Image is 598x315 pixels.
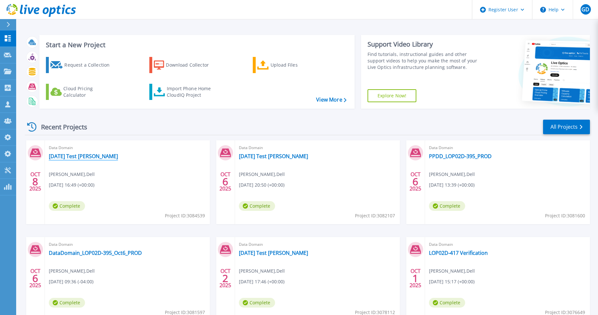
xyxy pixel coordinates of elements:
[46,57,118,73] a: Request a Collection
[239,278,284,285] span: [DATE] 17:46 (+00:00)
[429,298,465,308] span: Complete
[239,201,275,211] span: Complete
[271,59,322,71] div: Upload Files
[429,278,475,285] span: [DATE] 15:17 (+00:00)
[49,298,85,308] span: Complete
[253,57,325,73] a: Upload Files
[239,267,285,275] span: [PERSON_NAME] , Dell
[49,278,93,285] span: [DATE] 09:36 (-04:00)
[409,266,422,290] div: OCT 2025
[49,201,85,211] span: Complete
[49,267,95,275] span: [PERSON_NAME] , Dell
[149,57,221,73] a: Download Collector
[32,179,38,184] span: 8
[46,84,118,100] a: Cloud Pricing Calculator
[429,250,488,256] a: LOP02D-417 Verification
[49,153,118,159] a: [DATE] Test [PERSON_NAME]
[239,298,275,308] span: Complete
[316,97,346,103] a: View More
[166,59,218,71] div: Download Collector
[368,51,484,71] div: Find tutorials, instructional guides and other support videos to help you make the most of your L...
[429,201,465,211] span: Complete
[63,85,115,98] div: Cloud Pricing Calculator
[49,241,206,248] span: Data Domain
[368,89,417,102] a: Explore Now!
[412,276,418,281] span: 1
[412,179,418,184] span: 6
[239,181,284,189] span: [DATE] 20:50 (+00:00)
[368,40,484,49] div: Support Video Library
[29,170,41,193] div: OCT 2025
[429,181,475,189] span: [DATE] 13:39 (+00:00)
[64,59,116,71] div: Request a Collection
[49,181,94,189] span: [DATE] 16:49 (+00:00)
[239,171,285,178] span: [PERSON_NAME] , Dell
[32,276,38,281] span: 6
[46,41,346,49] h3: Start a New Project
[49,250,142,256] a: DataDomain_LOP02D-395_Oct6_PROD
[543,120,590,134] a: All Projects
[222,276,228,281] span: 2
[239,250,308,256] a: [DATE] Test [PERSON_NAME]
[429,153,492,159] a: PPDD_LOP02D-395_PROD
[239,153,308,159] a: [DATE] Test [PERSON_NAME]
[355,212,395,219] span: Project ID: 3082107
[545,212,585,219] span: Project ID: 3081600
[29,266,41,290] div: OCT 2025
[582,7,589,12] span: GD
[49,171,95,178] span: [PERSON_NAME] , Dell
[429,241,586,248] span: Data Domain
[429,144,586,151] span: Data Domain
[167,85,217,98] div: Import Phone Home CloudIQ Project
[165,212,205,219] span: Project ID: 3084539
[219,266,231,290] div: OCT 2025
[219,170,231,193] div: OCT 2025
[25,119,96,135] div: Recent Projects
[429,267,475,275] span: [PERSON_NAME] , Dell
[239,144,396,151] span: Data Domain
[222,179,228,184] span: 6
[429,171,475,178] span: [PERSON_NAME] , Dell
[239,241,396,248] span: Data Domain
[409,170,422,193] div: OCT 2025
[49,144,206,151] span: Data Domain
